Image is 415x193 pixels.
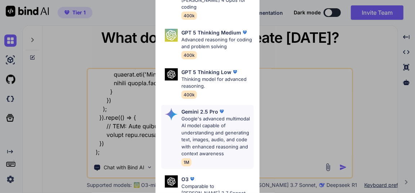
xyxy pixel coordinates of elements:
img: premium [218,108,225,115]
p: Thinking model for advanced reasoning. [181,76,253,90]
p: O3 [181,175,189,183]
p: GPT 5 Thinking Low [181,68,231,76]
span: 400k [181,12,197,20]
img: Pick Models [165,68,178,81]
span: 400k [181,51,197,59]
span: 1M [181,158,191,166]
img: Pick Models [165,175,178,188]
img: premium [189,175,196,183]
img: Pick Models [165,29,178,42]
p: Google's advanced multimodal AI model capable of understanding and generating text, images, audio... [181,115,253,157]
p: GPT 5 Thinking Medium [181,29,241,36]
p: Advanced reasoning for coding and problem solving [181,36,253,50]
img: premium [241,29,248,36]
img: Pick Models [165,108,178,121]
img: premium [231,68,239,75]
p: Gemini 2.5 Pro [181,108,218,115]
span: 400k [181,91,197,99]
